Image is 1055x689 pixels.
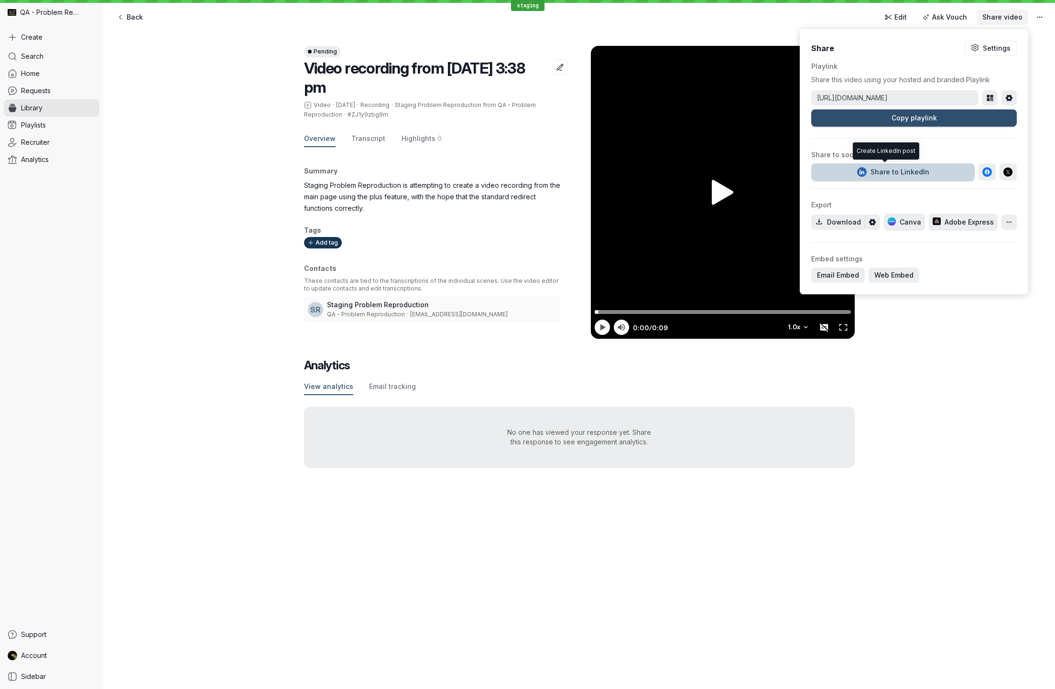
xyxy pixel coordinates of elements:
a: Sidebar [4,668,99,685]
span: Transcript [351,134,385,143]
span: S [310,305,315,314]
span: Video recording from [DATE] 3:38 pm [304,59,525,97]
span: #ZJ1y9zbg9m [348,111,388,118]
span: Contacts [304,264,337,272]
a: Staging Problem Reproduction avatarAccount [4,647,99,664]
h4: Share to social [811,150,1017,160]
a: Back [111,10,149,25]
span: Back [127,12,143,22]
span: Email Embed [817,270,859,280]
a: Requests [4,82,99,99]
button: More actions [1032,10,1047,25]
img: QA - Problem Reproduction avatar [8,8,16,17]
a: Search [4,48,99,65]
button: Add tag [304,237,342,248]
p: Staging Problem Reproduction is attempting to create a video recording from the main page using t... [304,180,560,214]
span: Requests [21,86,51,96]
span: QA - Problem Reproduction [327,311,405,318]
span: [EMAIL_ADDRESS][DOMAIN_NAME] [410,311,508,318]
button: Ask Vouch [916,10,973,25]
a: Playlists [4,117,99,134]
span: · [405,311,410,318]
button: Share on Facebook [979,163,996,181]
button: Share video [977,10,1028,25]
span: Share video [982,12,1022,22]
button: Web Embed [869,268,919,283]
span: · [355,101,360,109]
h2: Analytics [304,358,855,373]
a: Library [4,99,99,117]
span: Email tracking [369,382,416,391]
span: Ask Vouch [932,12,967,22]
div: No one has viewed your response yet. Share this response to see engagement analytics. [476,428,683,447]
span: Staging Problem Reproduction from QA - Problem Reproduction [304,101,536,118]
h4: Embed settings [811,254,1017,264]
button: Share to Adobe Express [928,214,998,231]
span: R [315,305,321,314]
span: Recruiter [21,138,50,147]
button: Playlink settings [1001,90,1017,106]
span: Highlights [402,134,435,143]
div: Share video [800,29,1028,294]
span: [DATE] [336,101,355,108]
button: Download settings [865,215,880,230]
button: Edit title [553,60,568,75]
img: Staging Problem Reproduction avatar [8,651,17,660]
button: Pending [304,46,341,57]
div: Settings [983,43,1011,53]
a: Analytics [4,151,99,168]
a: Recruiter [4,134,99,151]
span: Video [314,101,331,109]
a: Support [4,626,99,643]
button: Share to Canva [884,214,925,231]
div: Download [827,217,861,227]
span: Canva [888,217,921,227]
span: Overview [304,134,336,143]
span: Playlists [21,120,46,130]
span: Analytics [21,155,49,164]
button: Download [811,215,865,230]
button: Copy playlink [811,109,1017,127]
span: 0 [437,134,442,143]
button: Share via QR code [982,90,998,106]
span: · [342,111,348,118]
p: Share this video using your hosted and branded Playlink [811,75,1017,85]
span: Home [21,69,40,78]
span: Copy playlink [891,113,936,123]
span: Summary [304,167,337,175]
button: Share to LinkedIn [811,163,975,181]
span: Sidebar [21,672,46,681]
span: Account [21,651,47,660]
span: View analytics [304,382,353,391]
a: Edit [879,10,913,25]
button: Email Embed [811,268,865,283]
p: These contacts are tied to the transcriptions of the individual scenes. Use the video editor to u... [304,277,560,292]
span: Edit [894,12,907,22]
a: Home [4,65,99,82]
button: Playlink settings [965,41,1017,56]
h3: Share [811,43,834,54]
h4: Export [811,200,1017,210]
a: [URL][DOMAIN_NAME] [811,93,979,103]
span: · [331,101,336,109]
span: Create [21,32,43,42]
h4: Playlink [811,62,1017,71]
button: Share with other apps [1001,215,1017,230]
div: Share to LinkedIn [857,167,929,177]
div: Create LinkedIn post [857,146,915,156]
span: QA - Problem Reproduction [20,8,81,17]
button: Share on X [1000,163,1017,181]
span: Recording [360,101,390,108]
span: Support [21,630,46,639]
span: Web Embed [874,270,914,280]
div: QA - Problem Reproduction [4,4,99,21]
span: Search [21,52,44,61]
h3: Staging Problem Reproduction [327,300,556,310]
span: Library [21,103,43,113]
span: Tags [304,226,321,234]
span: Adobe Express [932,217,994,227]
span: · [390,101,395,109]
button: Create [4,29,99,46]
